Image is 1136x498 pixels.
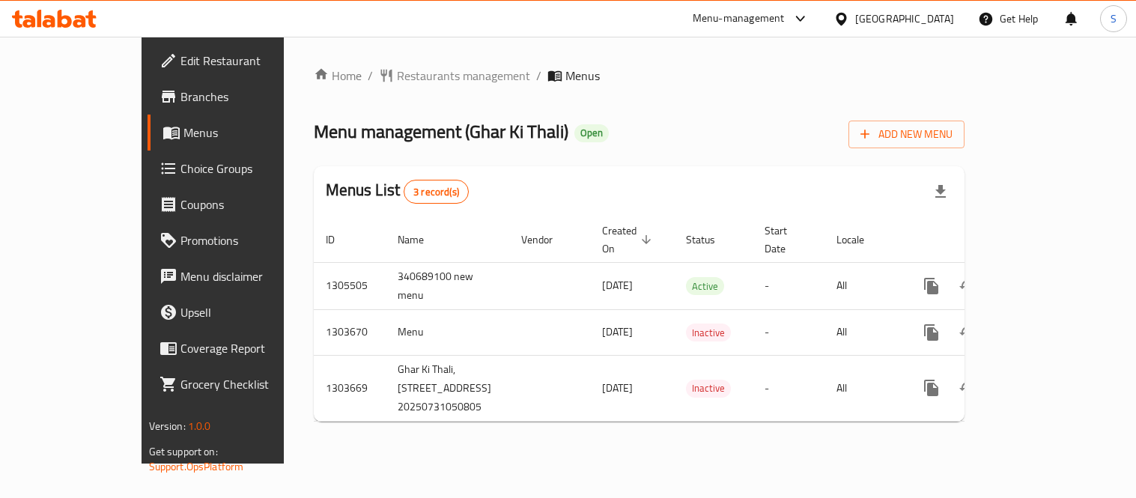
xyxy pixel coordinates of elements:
[379,67,530,85] a: Restaurants management
[314,115,568,148] span: Menu management ( Ghar Ki Thali )
[686,277,724,295] div: Active
[148,222,331,258] a: Promotions
[765,222,807,258] span: Start Date
[148,186,331,222] a: Coupons
[521,231,572,249] span: Vendor
[148,79,331,115] a: Branches
[148,366,331,402] a: Grocery Checklist
[686,278,724,295] span: Active
[397,67,530,85] span: Restaurants management
[693,10,785,28] div: Menu-management
[602,222,656,258] span: Created On
[914,370,950,406] button: more
[836,231,884,249] span: Locale
[824,309,902,355] td: All
[686,324,731,341] div: Inactive
[368,67,373,85] li: /
[404,185,468,199] span: 3 record(s)
[686,231,735,249] span: Status
[686,324,731,341] span: Inactive
[753,309,824,355] td: -
[148,294,331,330] a: Upsell
[824,262,902,309] td: All
[180,88,319,106] span: Branches
[902,217,1069,263] th: Actions
[923,174,959,210] div: Export file
[188,416,211,436] span: 1.0.0
[386,309,509,355] td: Menu
[149,416,186,436] span: Version:
[855,10,954,27] div: [GEOGRAPHIC_DATA]
[180,195,319,213] span: Coupons
[326,231,354,249] span: ID
[314,67,362,85] a: Home
[148,330,331,366] a: Coverage Report
[536,67,541,85] li: /
[753,262,824,309] td: -
[148,43,331,79] a: Edit Restaurant
[565,67,600,85] span: Menus
[950,315,985,350] button: Change Status
[314,309,386,355] td: 1303670
[914,268,950,304] button: more
[180,303,319,321] span: Upsell
[404,180,469,204] div: Total records count
[180,160,319,177] span: Choice Groups
[386,262,509,309] td: 340689100 new menu
[860,125,953,144] span: Add New Menu
[824,355,902,421] td: All
[574,124,609,142] div: Open
[183,124,319,142] span: Menus
[180,231,319,249] span: Promotions
[386,355,509,421] td: Ghar Ki Thali, [STREET_ADDRESS] 20250731050805
[574,127,609,139] span: Open
[149,442,218,461] span: Get support on:
[914,315,950,350] button: more
[848,121,965,148] button: Add New Menu
[314,217,1069,422] table: enhanced table
[180,267,319,285] span: Menu disclaimer
[148,151,331,186] a: Choice Groups
[602,322,633,341] span: [DATE]
[180,52,319,70] span: Edit Restaurant
[180,339,319,357] span: Coverage Report
[314,262,386,309] td: 1305505
[686,380,731,397] span: Inactive
[314,67,965,85] nav: breadcrumb
[180,375,319,393] span: Grocery Checklist
[753,355,824,421] td: -
[950,268,985,304] button: Change Status
[1111,10,1117,27] span: S
[686,380,731,398] div: Inactive
[149,457,244,476] a: Support.OpsPlatform
[148,115,331,151] a: Menus
[148,258,331,294] a: Menu disclaimer
[602,378,633,398] span: [DATE]
[602,276,633,295] span: [DATE]
[950,370,985,406] button: Change Status
[326,179,469,204] h2: Menus List
[398,231,443,249] span: Name
[314,355,386,421] td: 1303669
